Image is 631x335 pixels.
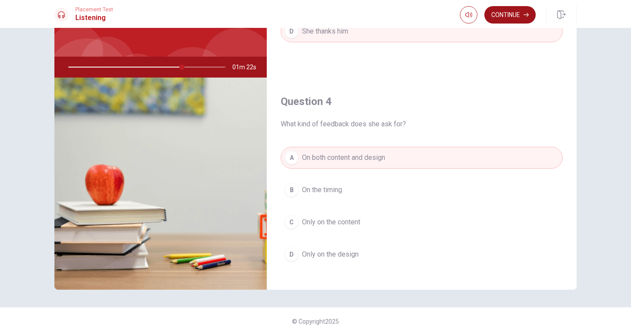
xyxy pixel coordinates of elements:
h4: Question 4 [281,95,563,108]
h1: Listening [75,13,113,23]
div: C [285,215,299,229]
span: On both content and design [302,152,385,163]
button: Continue [484,6,536,24]
button: BOn the timing [281,179,563,201]
span: On the timing [302,185,342,195]
span: Only on the content [302,217,360,227]
span: © Copyright 2025 [292,318,339,325]
span: What kind of feedback does she ask for? [281,119,563,129]
button: AOn both content and design [281,147,563,169]
span: She thanks him [302,26,348,37]
div: D [285,24,299,38]
button: DOnly on the design [281,244,563,265]
button: COnly on the content [281,211,563,233]
div: D [285,247,299,261]
span: 01m 22s [232,57,263,78]
img: Reviewing a Presentation [54,78,267,290]
span: Placement Test [75,7,113,13]
button: DShe thanks him [281,20,563,42]
div: B [285,183,299,197]
span: Only on the design [302,249,359,260]
div: A [285,151,299,165]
